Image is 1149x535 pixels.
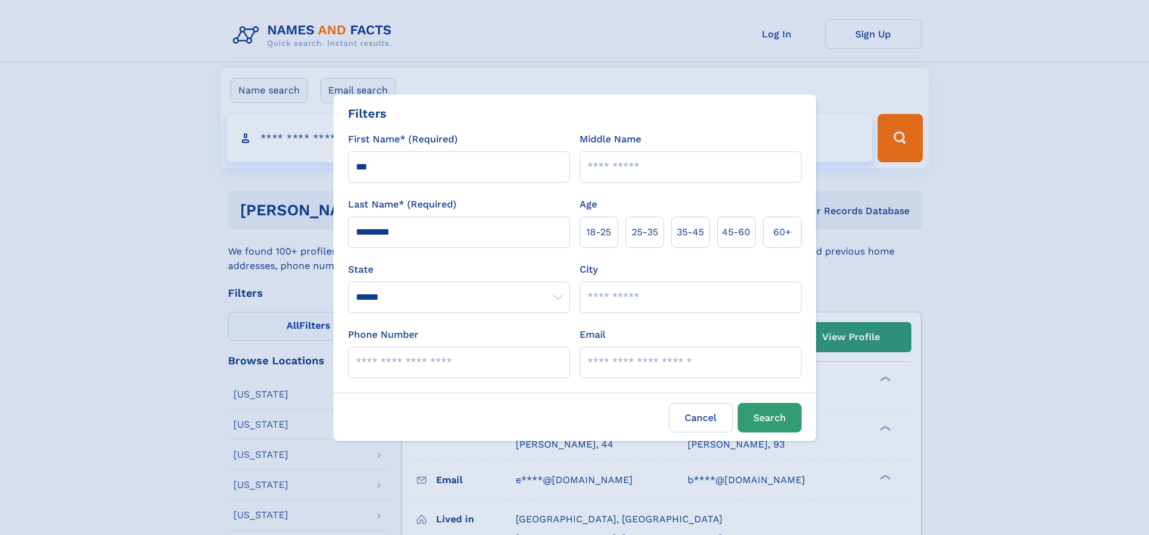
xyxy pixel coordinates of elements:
[348,104,387,122] div: Filters
[586,225,611,239] span: 18‑25
[580,328,606,342] label: Email
[669,403,733,432] label: Cancel
[631,225,658,239] span: 25‑35
[580,197,597,212] label: Age
[580,262,598,277] label: City
[348,328,419,342] label: Phone Number
[348,262,570,277] label: State
[580,132,641,147] label: Middle Name
[722,225,750,239] span: 45‑60
[348,132,458,147] label: First Name* (Required)
[773,225,791,239] span: 60+
[738,403,802,432] button: Search
[677,225,704,239] span: 35‑45
[348,197,457,212] label: Last Name* (Required)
